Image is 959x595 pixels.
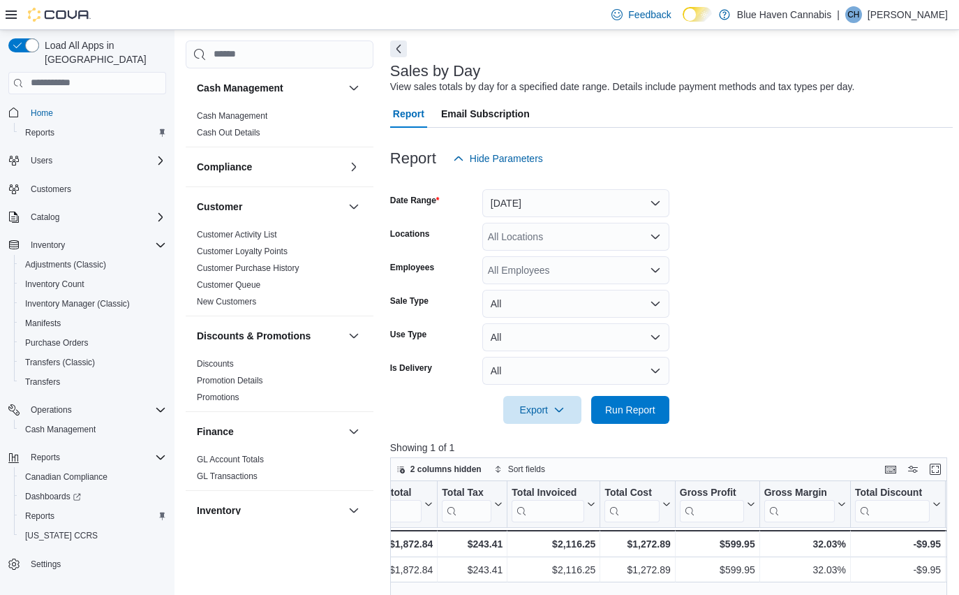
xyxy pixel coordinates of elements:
[508,464,545,475] span: Sort fields
[31,240,65,251] span: Inventory
[650,265,661,276] button: Open list of options
[20,315,66,332] a: Manifests
[20,527,103,544] a: [US_STATE] CCRS
[31,212,59,223] span: Catalog
[605,403,655,417] span: Run Report
[197,504,343,517] button: Inventory
[197,329,311,343] h3: Discounts & Promotions
[25,449,66,466] button: Reports
[650,231,661,242] button: Open list of options
[25,402,166,418] span: Operations
[390,329,426,340] label: Use Type
[855,486,941,522] button: Total Discount
[372,486,422,499] div: Subtotal
[20,256,112,273] a: Adjustments (Classic)
[186,108,373,147] div: Cash Management
[14,506,172,526] button: Reports
[345,159,362,175] button: Compliance
[197,81,283,95] h3: Cash Management
[14,314,172,333] button: Manifests
[512,486,584,499] div: Total Invoiced
[512,396,573,424] span: Export
[764,536,845,552] div: 32.03%
[390,150,436,167] h3: Report
[764,561,846,578] div: 32.03%
[482,357,669,385] button: All
[197,504,241,517] h3: Inventory
[442,486,491,522] div: Total Tax
[604,536,670,552] div: $1,272.89
[764,486,845,522] button: Gross Margin
[14,255,172,274] button: Adjustments (Classic)
[20,527,166,544] span: Washington CCRS
[25,510,54,522] span: Reports
[197,160,252,174] h3: Compliance
[855,561,941,578] div: -$9.95
[14,467,172,487] button: Canadian Compliance
[197,160,343,174] button: Compliance
[197,200,343,214] button: Customer
[25,237,70,254] button: Inventory
[25,318,61,329] span: Manifests
[905,461,921,478] button: Display options
[25,181,77,198] a: Customers
[197,376,263,385] a: Promotion Details
[25,424,96,435] span: Cash Management
[20,488,166,505] span: Dashboards
[31,155,52,166] span: Users
[25,127,54,138] span: Reports
[20,124,166,141] span: Reports
[410,464,482,475] span: 2 columns hidden
[591,396,669,424] button: Run Report
[25,104,166,122] span: Home
[197,127,260,138] span: Cash Out Details
[25,152,166,169] span: Users
[390,41,407,57] button: Next
[20,335,94,351] a: Purchase Orders
[345,198,362,215] button: Customer
[25,337,89,348] span: Purchase Orders
[14,123,172,142] button: Reports
[197,329,343,343] button: Discounts & Promotions
[25,357,95,368] span: Transfers (Classic)
[25,209,65,226] button: Catalog
[197,110,267,122] span: Cash Management
[512,536,595,552] div: $2,116.25
[390,195,440,206] label: Date Range
[14,294,172,314] button: Inventory Manager (Classic)
[680,486,744,522] div: Gross Profit
[503,396,581,424] button: Export
[197,246,288,257] span: Customer Loyalty Points
[372,536,433,552] div: $1,872.84
[197,247,288,256] a: Customer Loyalty Points
[20,488,87,505] a: Dashboards
[39,38,166,66] span: Load All Apps in [GEOGRAPHIC_DATA]
[855,536,941,552] div: -$9.95
[197,455,264,464] a: GL Account Totals
[390,362,432,374] label: Is Delivery
[197,358,234,369] span: Discounts
[442,486,503,522] button: Total Tax
[197,111,267,121] a: Cash Management
[442,536,503,552] div: $243.41
[186,355,373,411] div: Discounts & Promotions
[20,315,166,332] span: Manifests
[3,554,172,574] button: Settings
[25,237,166,254] span: Inventory
[197,375,263,386] span: Promotion Details
[512,486,584,522] div: Total Invoiced
[197,229,277,240] span: Customer Activity List
[20,469,166,485] span: Canadian Compliance
[25,471,107,483] span: Canadian Compliance
[25,259,106,270] span: Adjustments (Classic)
[512,561,595,578] div: $2,116.25
[3,235,172,255] button: Inventory
[882,461,899,478] button: Keyboard shortcuts
[20,256,166,273] span: Adjustments (Classic)
[14,420,172,439] button: Cash Management
[20,276,90,293] a: Inventory Count
[3,400,172,420] button: Operations
[604,486,659,499] div: Total Cost
[390,228,430,240] label: Locations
